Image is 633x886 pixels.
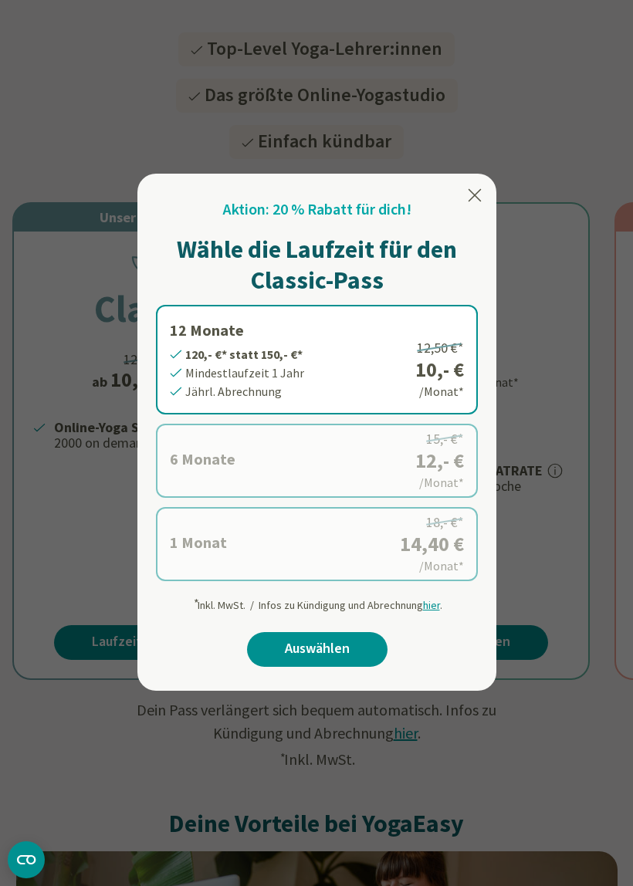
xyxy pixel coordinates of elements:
[156,234,478,296] h1: Wähle die Laufzeit für den Classic-Pass
[423,598,440,612] span: hier
[223,198,411,221] h2: Aktion: 20 % Rabatt für dich!
[8,841,45,878] button: CMP-Widget öffnen
[247,632,388,667] a: Auswählen
[192,590,442,614] div: Inkl. MwSt. / Infos zu Kündigung und Abrechnung .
